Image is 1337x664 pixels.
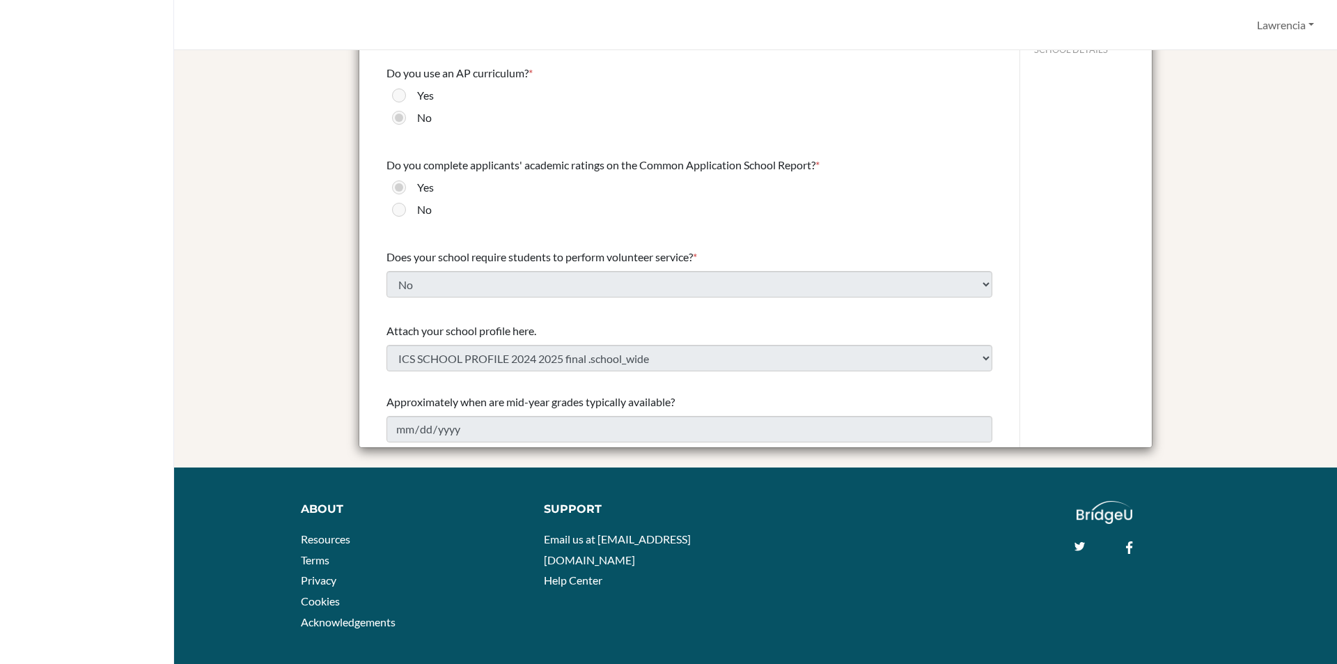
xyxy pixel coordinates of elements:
label: Yes [417,179,434,196]
label: No [417,201,432,218]
button: Lawrencia [1251,12,1320,38]
div: Support [544,501,740,518]
a: Acknowledgements [301,615,396,628]
span: Attach your school profile here. [386,324,536,337]
a: Resources [301,532,350,546]
a: Terms [301,553,329,566]
span: Approximately when are mid-year grades typically available? [386,395,675,408]
a: Cookies [301,594,340,608]
a: Help Center [544,573,602,587]
span: Do you use an AP curriculum? [386,66,529,79]
button: SCHOOL DETAILS [1020,38,1152,62]
a: Privacy [301,573,336,587]
a: Email us at [EMAIL_ADDRESS][DOMAIN_NAME] [544,532,691,566]
span: Do you complete applicants' academic ratings on the Common Application School Report? [386,158,815,171]
label: Yes [417,87,434,104]
span: Does your school require students to perform volunteer service? [386,250,693,263]
img: logo_white@2x-f4f0deed5e89b7ecb1c2cc34c3e3d731f90f0f143d5ea2071677605dd97b5244.png [1077,501,1133,524]
label: No [417,109,432,126]
div: About [301,501,513,518]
